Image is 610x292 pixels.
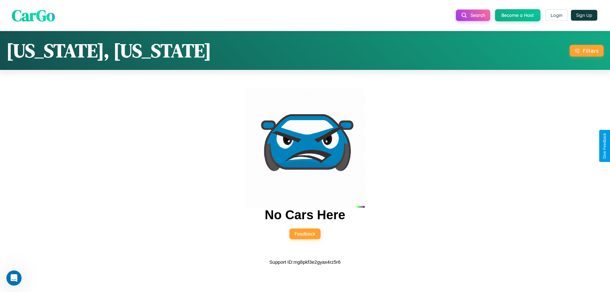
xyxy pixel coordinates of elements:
[6,270,22,286] iframe: Intercom live chat
[245,88,365,208] img: car
[571,10,597,21] button: Sign Up
[289,228,321,239] button: Feedback
[471,12,485,18] span: Search
[495,9,540,21] button: Become a Host
[545,10,568,21] button: Login
[602,133,607,159] div: Give Feedback
[265,208,345,222] h2: No Cars Here
[456,10,490,21] button: Search
[269,258,341,266] p: Support ID: mg8pkf3e2gyax4rz5r6
[570,45,604,57] button: Filters
[6,37,211,64] h1: [US_STATE], [US_STATE]
[12,4,55,26] span: CarGo
[583,47,599,54] div: Filters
